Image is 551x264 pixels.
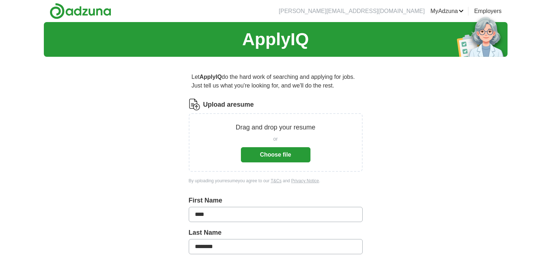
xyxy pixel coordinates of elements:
[474,7,502,16] a: Employers
[189,178,363,184] div: By uploading your resume you agree to our and .
[189,99,200,110] img: CV Icon
[242,26,309,52] h1: ApplyIQ
[50,3,111,19] img: Adzuna logo
[189,228,363,238] label: Last Name
[235,123,315,132] p: Drag and drop your resume
[203,100,254,110] label: Upload a resume
[271,178,281,183] a: T&Cs
[273,135,277,143] span: or
[200,74,222,80] strong: ApplyIQ
[189,70,363,93] p: Let do the hard work of searching and applying for jobs. Just tell us what you're looking for, an...
[279,7,425,16] li: [PERSON_NAME][EMAIL_ADDRESS][DOMAIN_NAME]
[430,7,464,16] a: MyAdzuna
[241,147,310,162] button: Choose file
[291,178,319,183] a: Privacy Notice
[189,196,363,205] label: First Name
